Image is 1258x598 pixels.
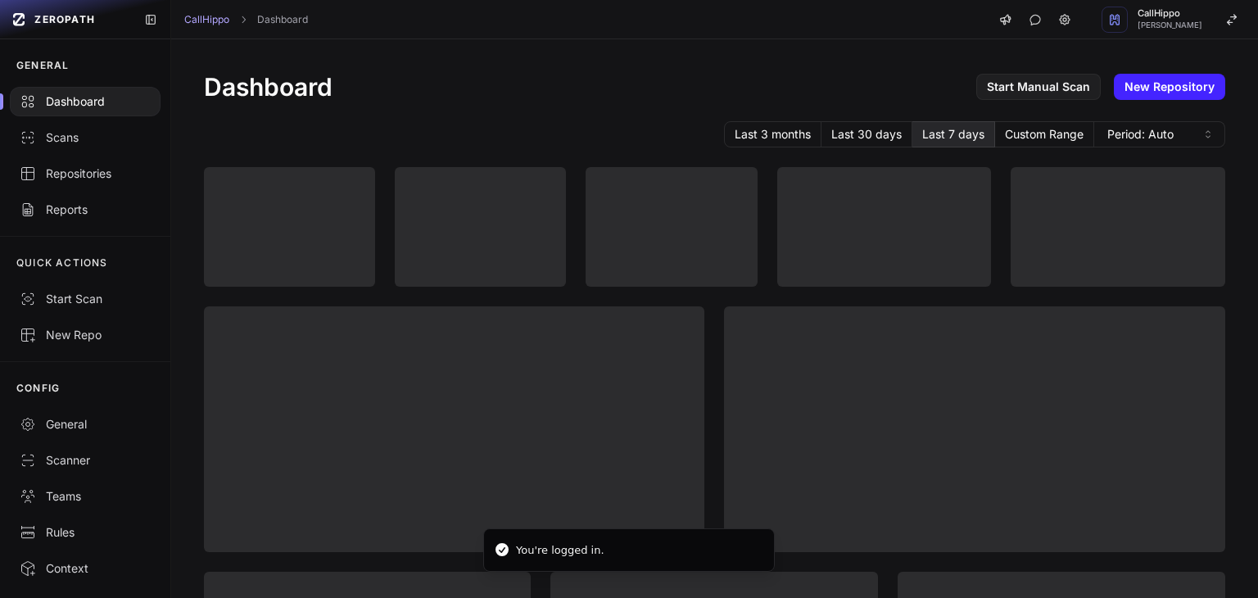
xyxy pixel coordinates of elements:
div: Dashboard [20,93,151,110]
a: New Repository [1114,74,1225,100]
a: CallHippo [184,13,229,26]
p: QUICK ACTIONS [16,256,108,270]
span: [PERSON_NAME] [1138,21,1202,29]
div: You're logged in. [516,542,604,559]
span: CallHippo [1138,9,1202,18]
a: Start Manual Scan [976,74,1101,100]
button: Last 3 months [724,121,821,147]
p: GENERAL [16,59,69,72]
svg: caret sort, [1201,128,1215,141]
a: Dashboard [257,13,308,26]
p: CONFIG [16,382,60,395]
button: Last 7 days [912,121,995,147]
a: ZEROPATH [7,7,131,33]
div: Scanner [20,452,151,469]
div: New Repo [20,327,151,343]
div: Context [20,560,151,577]
button: Last 30 days [821,121,912,147]
span: ZEROPATH [34,13,95,26]
button: Custom Range [995,121,1094,147]
span: Period: Auto [1107,126,1174,143]
div: General [20,416,151,433]
div: Start Scan [20,291,151,307]
div: Reports [20,202,151,218]
nav: breadcrumb [184,13,308,26]
h1: Dashboard [204,72,333,102]
div: Repositories [20,165,151,182]
svg: chevron right, [238,14,249,25]
div: Scans [20,129,151,146]
div: Rules [20,524,151,541]
div: Teams [20,488,151,505]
